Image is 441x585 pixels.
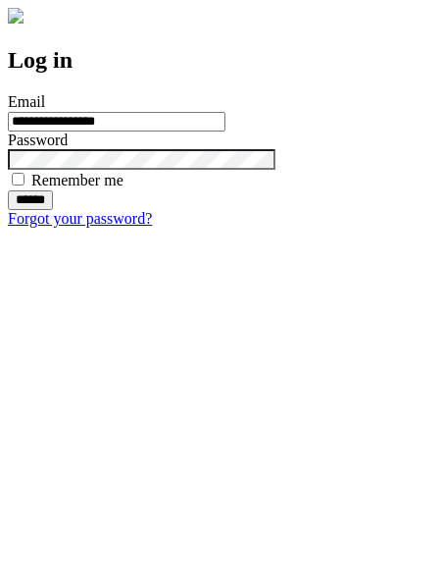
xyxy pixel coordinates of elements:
[8,210,152,227] a: Forgot your password?
[31,172,123,188] label: Remember me
[8,93,45,110] label: Email
[8,132,68,148] label: Password
[8,8,24,24] img: logo-4e3dc11c47720685a147b03b5a06dd966a58ff35d612b21f08c02c0306f2b779.png
[8,47,433,74] h2: Log in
